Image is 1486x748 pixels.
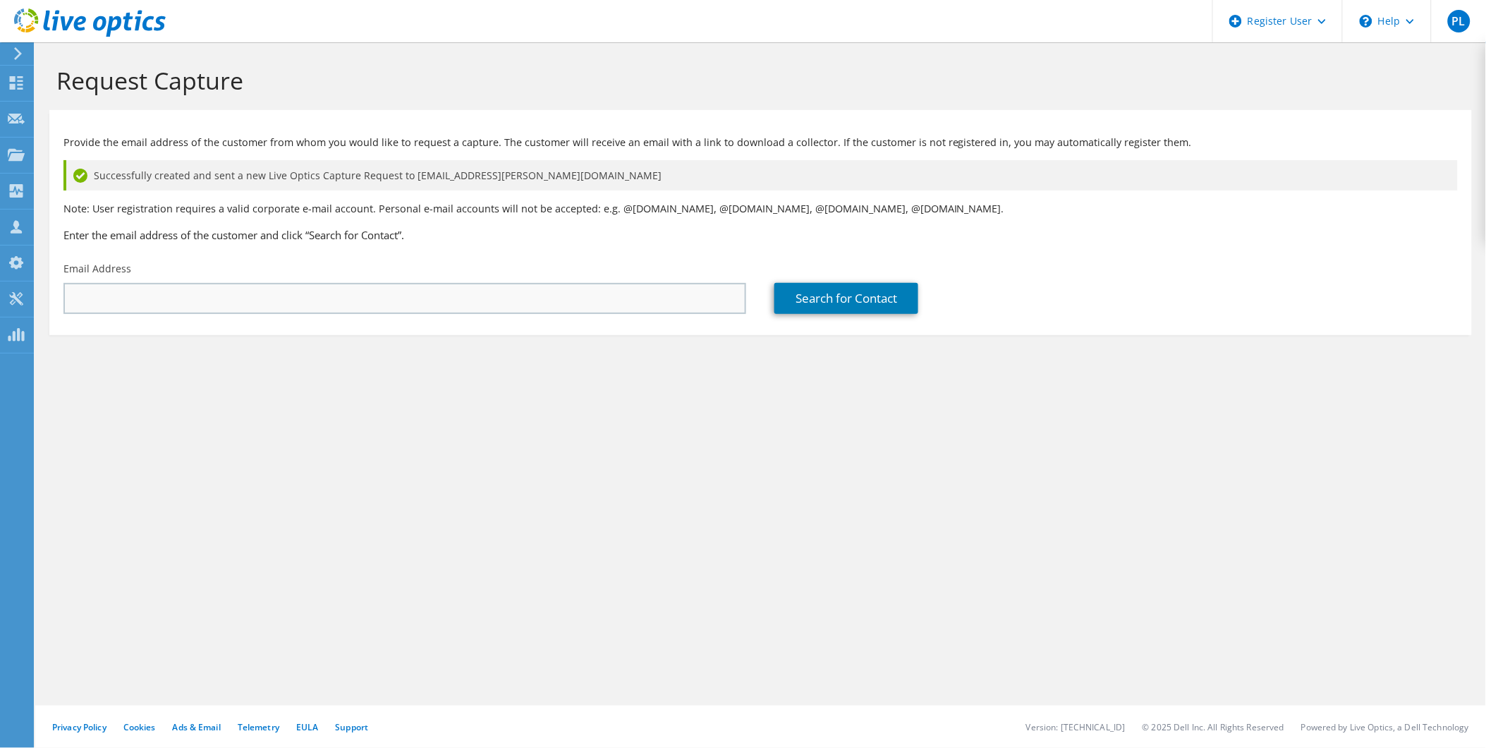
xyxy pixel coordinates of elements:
[63,262,131,276] label: Email Address
[123,721,156,733] a: Cookies
[1026,721,1126,733] li: Version: [TECHNICAL_ID]
[238,721,279,733] a: Telemetry
[63,135,1458,150] p: Provide the email address of the customer from whom you would like to request a capture. The cust...
[94,168,662,183] span: Successfully created and sent a new Live Optics Capture Request to [EMAIL_ADDRESS][PERSON_NAME][D...
[1301,721,1469,733] li: Powered by Live Optics, a Dell Technology
[1143,721,1284,733] li: © 2025 Dell Inc. All Rights Reserved
[1448,10,1470,32] span: PL
[56,66,1458,95] h1: Request Capture
[774,283,918,314] a: Search for Contact
[1360,15,1372,28] svg: \n
[335,721,368,733] a: Support
[63,201,1458,217] p: Note: User registration requires a valid corporate e-mail account. Personal e-mail accounts will ...
[63,227,1458,243] h3: Enter the email address of the customer and click “Search for Contact”.
[296,721,318,733] a: EULA
[173,721,221,733] a: Ads & Email
[52,721,106,733] a: Privacy Policy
